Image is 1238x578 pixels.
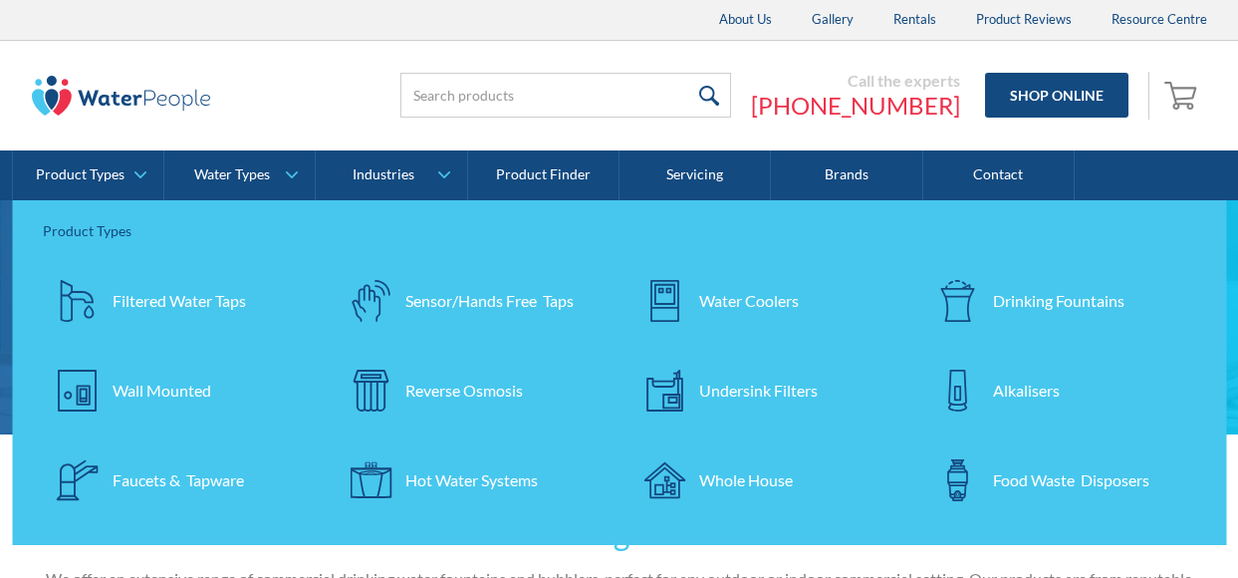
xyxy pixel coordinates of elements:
[164,150,315,200] a: Water Types
[13,200,1227,545] nav: Product Types
[923,356,1197,426] a: Alkalisers
[194,166,270,183] div: Water Types
[405,468,538,492] div: Hot Water Systems
[993,289,1124,313] div: Drinking Fountains
[36,166,124,183] div: Product Types
[405,289,574,313] div: Sensor/Hands Free Taps
[699,468,793,492] div: Whole House
[629,356,903,426] a: Undersink Filters
[336,356,610,426] a: Reverse Osmosis
[923,266,1197,336] a: Drinking Fountains
[43,445,317,515] a: Faucets & Tapware
[699,289,799,313] div: Water Coolers
[923,150,1075,200] a: Contact
[923,445,1197,515] a: Food Waste Disposers
[316,150,466,200] a: Industries
[353,166,414,183] div: Industries
[629,266,903,336] a: Water Coolers
[336,266,610,336] a: Sensor/Hands Free Taps
[32,76,211,116] img: The Water People
[468,150,619,200] a: Product Finder
[985,73,1128,118] a: Shop Online
[629,445,903,515] a: Whole House
[1164,79,1202,111] img: shopping cart
[993,468,1149,492] div: Food Waste Disposers
[43,266,317,336] a: Filtered Water Taps
[405,379,523,403] div: Reverse Osmosis
[113,379,211,403] div: Wall Mounted
[43,220,1197,241] div: Product Types
[771,150,922,200] a: Brands
[336,445,610,515] a: Hot Water Systems
[43,356,317,426] a: Wall Mounted
[113,289,246,313] div: Filtered Water Taps
[751,91,960,121] a: [PHONE_NUMBER]
[400,73,731,118] input: Search products
[751,71,960,91] div: Call the experts
[13,150,163,200] a: Product Types
[1159,72,1207,120] a: Open empty cart
[699,379,818,403] div: Undersink Filters
[993,379,1060,403] div: Alkalisers
[113,468,244,492] div: Faucets & Tapware
[619,150,771,200] a: Servicing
